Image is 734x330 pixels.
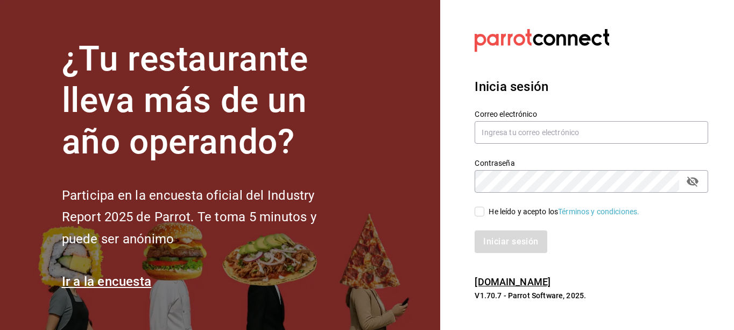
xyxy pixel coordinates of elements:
input: Ingresa tu correo electrónico [475,121,708,144]
h1: ¿Tu restaurante lleva más de un año operando? [62,39,352,163]
label: Correo electrónico [475,110,708,118]
label: Contraseña [475,159,708,167]
h3: Inicia sesión [475,77,708,96]
h2: Participa en la encuesta oficial del Industry Report 2025 de Parrot. Te toma 5 minutos y puede se... [62,185,352,250]
button: passwordField [683,172,702,191]
p: V1.70.7 - Parrot Software, 2025. [475,290,708,301]
a: Ir a la encuesta [62,274,152,289]
a: [DOMAIN_NAME] [475,276,550,287]
div: He leído y acepto los [489,206,639,217]
a: Términos y condiciones. [558,207,639,216]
